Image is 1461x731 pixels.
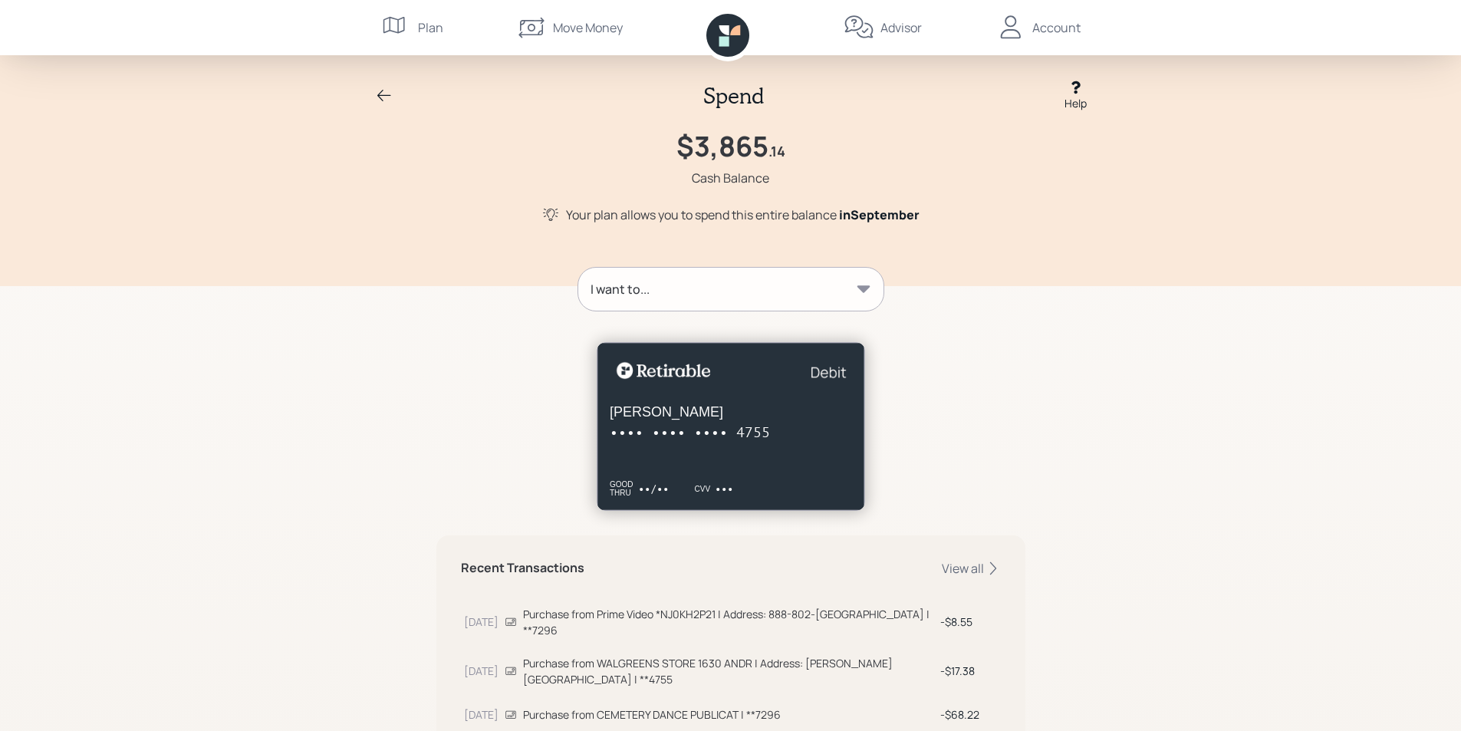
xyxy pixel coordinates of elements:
div: Move Money [553,18,623,37]
div: [DATE] [464,706,499,723]
div: I want to... [591,280,650,298]
div: [DATE] [464,614,499,630]
div: Your plan allows you to spend this entire balance [566,206,920,224]
div: Purchase from WALGREENS STORE 1630 ANDR | Address: [PERSON_NAME][GEOGRAPHIC_DATA] | **4755 [523,655,934,687]
div: $68.22 [940,706,998,723]
div: Plan [418,18,443,37]
div: Advisor [880,18,922,37]
h4: .14 [768,143,785,160]
div: Purchase from CEMETERY DANCE PUBLICAT | **7296 [523,706,934,723]
h2: Spend [703,83,764,109]
div: Purchase from Prime Video *NJ0KH2P21 | Address: 888-802-[GEOGRAPHIC_DATA] | **7296 [523,606,934,638]
div: $8.55 [940,614,998,630]
span: in September [839,206,920,223]
h5: Recent Transactions [461,561,584,575]
div: Account [1032,18,1081,37]
div: $17.38 [940,663,998,679]
div: Help [1064,95,1087,111]
div: View all [942,560,1001,577]
div: Cash Balance [692,169,769,187]
h1: $3,865 [676,130,768,163]
div: [DATE] [464,663,499,679]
